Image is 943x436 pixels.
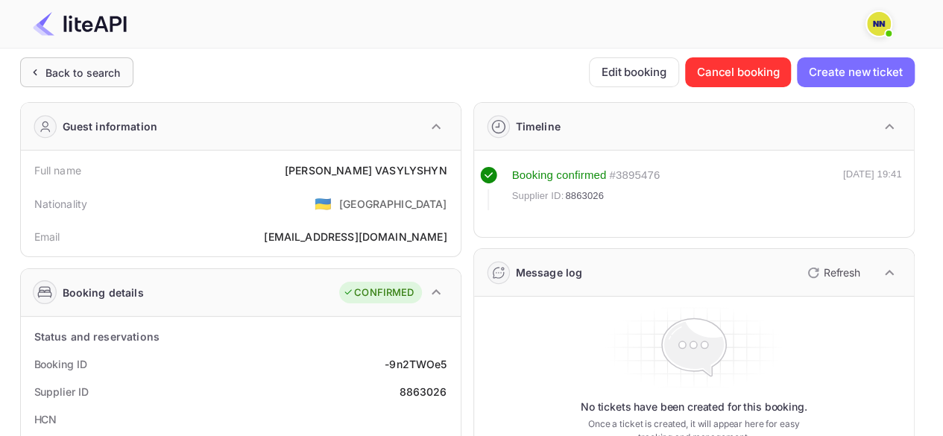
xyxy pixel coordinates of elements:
[339,196,447,212] div: [GEOGRAPHIC_DATA]
[34,162,81,178] div: Full name
[824,265,860,280] p: Refresh
[516,265,583,280] div: Message log
[565,189,604,203] span: 8863026
[34,411,57,427] div: HCN
[685,57,792,87] button: Cancel booking
[285,162,447,178] div: [PERSON_NAME] VASYLYSHYN
[34,356,87,372] div: Booking ID
[581,399,807,414] p: No tickets have been created for this booking.
[385,356,447,372] div: -9n2TWOe5
[264,229,447,244] div: [EMAIL_ADDRESS][DOMAIN_NAME]
[343,285,414,300] div: CONFIRMED
[867,12,891,36] img: N/A N/A
[512,167,607,184] div: Booking confirmed
[797,57,914,87] button: Create new ticket
[34,329,160,344] div: Status and reservations
[63,119,158,134] div: Guest information
[45,65,121,80] div: Back to search
[34,196,88,212] div: Nationality
[315,190,332,217] span: United States
[34,229,60,244] div: Email
[399,384,447,399] div: 8863026
[63,285,144,300] div: Booking details
[589,57,679,87] button: Edit booking
[34,384,89,399] div: Supplier ID
[609,167,660,184] div: # 3895476
[516,119,561,134] div: Timeline
[843,167,902,210] div: [DATE] 19:41
[798,261,866,285] button: Refresh
[512,189,564,203] span: Supplier ID:
[33,12,127,36] img: LiteAPI Logo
